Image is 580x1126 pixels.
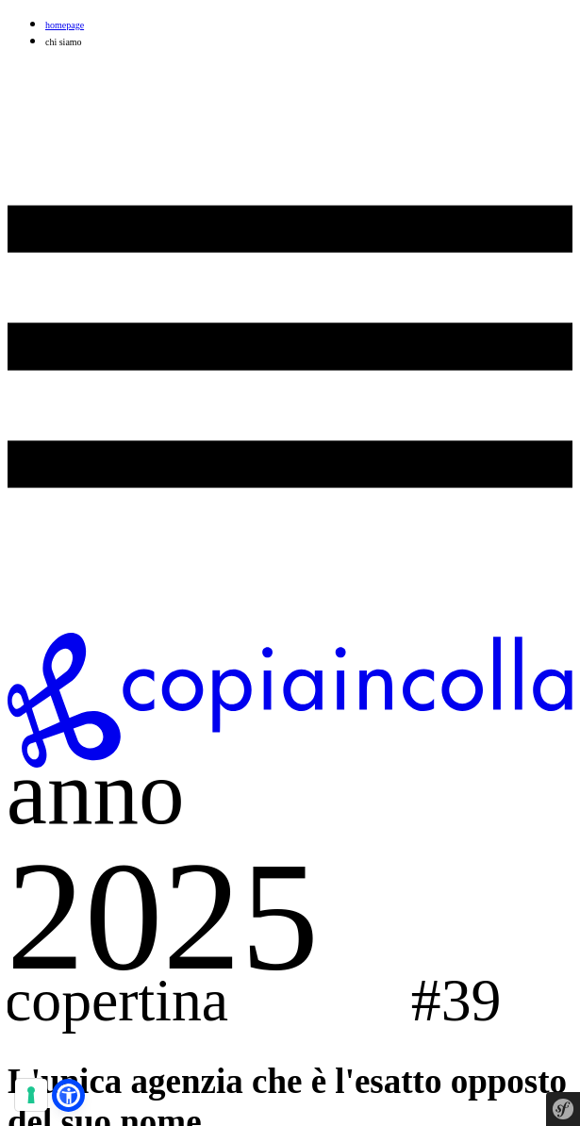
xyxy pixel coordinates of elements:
tspan: copertina [5,968,228,1035]
button: Le tue preferenze relative al consenso per le tecnologie di tracciamento [15,1079,47,1111]
tspan: anno [7,741,185,843]
a: homepage [45,20,84,30]
a: Open Accessibility Menu [57,1084,80,1107]
span: chi siamo [45,37,82,47]
tspan: #39 [411,968,502,1035]
tspan: 2025 [7,829,320,1002]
